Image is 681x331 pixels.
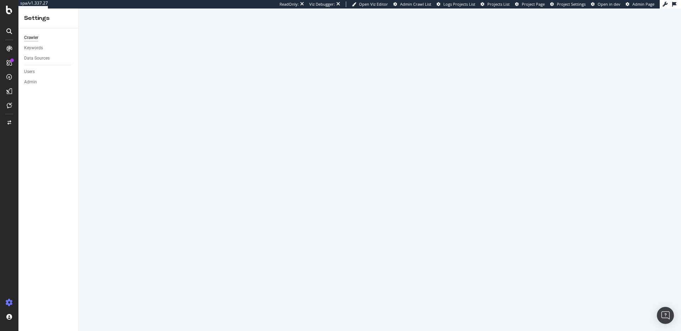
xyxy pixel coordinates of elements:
[487,1,510,7] span: Projects List
[24,34,38,42] div: Crawler
[557,1,586,7] span: Project Settings
[626,1,654,7] a: Admin Page
[24,14,73,22] div: Settings
[24,55,73,62] a: Data Sources
[359,1,388,7] span: Open Viz Editor
[522,1,545,7] span: Project Page
[309,1,335,7] div: Viz Debugger:
[591,1,620,7] a: Open in dev
[437,1,475,7] a: Logs Projects List
[24,55,50,62] div: Data Sources
[352,1,388,7] a: Open Viz Editor
[24,78,37,86] div: Admin
[400,1,431,7] span: Admin Crawl List
[515,1,545,7] a: Project Page
[279,1,299,7] div: ReadOnly:
[24,34,73,42] a: Crawler
[598,1,620,7] span: Open in dev
[481,1,510,7] a: Projects List
[24,68,73,76] a: Users
[24,78,73,86] a: Admin
[550,1,586,7] a: Project Settings
[24,68,35,76] div: Users
[24,44,43,52] div: Keywords
[443,1,475,7] span: Logs Projects List
[24,44,73,52] a: Keywords
[657,307,674,324] div: Open Intercom Messenger
[632,1,654,7] span: Admin Page
[393,1,431,7] a: Admin Crawl List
